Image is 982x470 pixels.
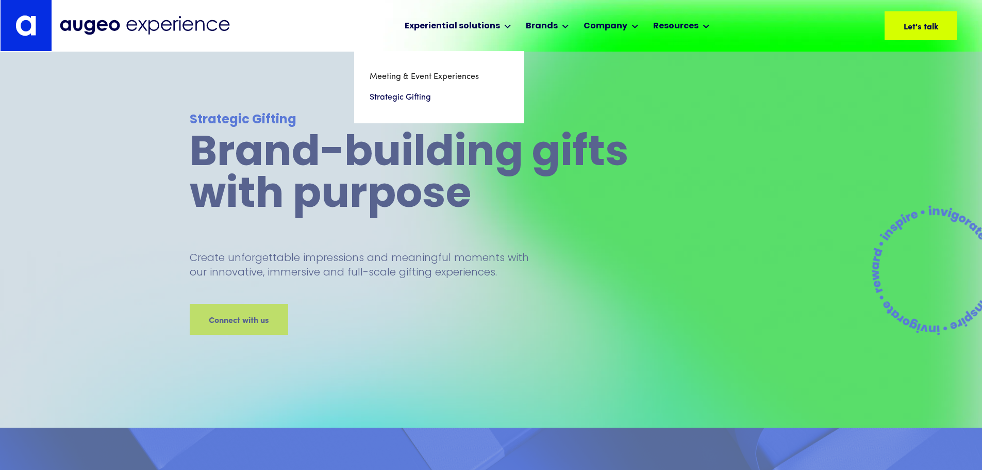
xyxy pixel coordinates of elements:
nav: Experiential solutions [354,51,524,123]
div: Company [584,20,627,33]
div: Brands [526,20,558,33]
a: Let's talk [885,11,957,40]
a: Strategic Gifting [370,87,509,108]
div: Experiential solutions [405,20,500,33]
img: Augeo Experience business unit full logo in midnight blue. [60,16,230,35]
a: Meeting & Event Experiences [370,67,509,87]
img: Augeo's "a" monogram decorative logo in white. [15,15,36,36]
div: Resources [653,20,698,33]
